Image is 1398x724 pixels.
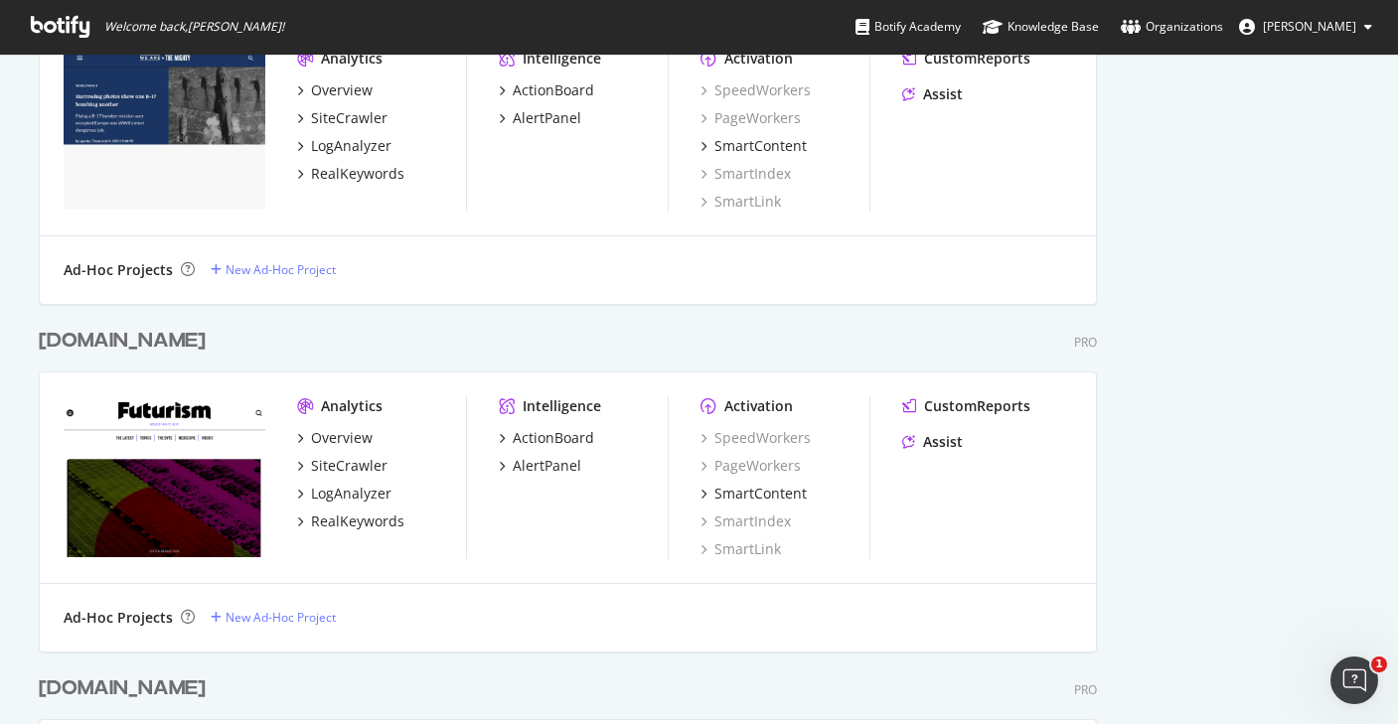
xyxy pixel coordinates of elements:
[321,49,383,69] div: Analytics
[513,108,581,128] div: AlertPanel
[39,674,214,703] a: [DOMAIN_NAME]
[39,327,206,356] div: [DOMAIN_NAME]
[724,396,793,416] div: Activation
[311,80,373,100] div: Overview
[1074,681,1097,698] div: Pro
[513,80,594,100] div: ActionBoard
[297,428,373,448] a: Overview
[700,136,807,156] a: SmartContent
[700,511,791,531] a: SmartIndex
[297,484,391,504] a: LogAnalyzer
[1371,656,1387,672] span: 1
[923,84,963,104] div: Assist
[983,17,1099,37] div: Knowledge Base
[311,484,391,504] div: LogAnalyzer
[297,80,373,100] a: Overview
[499,456,581,476] a: AlertPanel
[311,456,388,476] div: SiteCrawler
[311,136,391,156] div: LogAnalyzer
[64,49,265,210] img: wearethemighty.com
[700,539,781,559] a: SmartLink
[700,428,811,448] a: SpeedWorkers
[1121,17,1223,37] div: Organizations
[902,396,1030,416] a: CustomReports
[855,17,961,37] div: Botify Academy
[499,428,594,448] a: ActionBoard
[724,49,793,69] div: Activation
[39,674,206,703] div: [DOMAIN_NAME]
[297,108,388,128] a: SiteCrawler
[499,80,594,100] a: ActionBoard
[311,164,404,184] div: RealKeywords
[924,49,1030,69] div: CustomReports
[297,511,404,531] a: RealKeywords
[1074,334,1097,351] div: Pro
[1263,18,1356,35] span: Pavel Nebolsin
[211,609,336,626] a: New Ad-Hoc Project
[523,396,601,416] div: Intelligence
[902,84,963,104] a: Assist
[923,432,963,452] div: Assist
[39,327,214,356] a: [DOMAIN_NAME]
[226,609,336,626] div: New Ad-Hoc Project
[714,136,807,156] div: SmartContent
[311,428,373,448] div: Overview
[1223,11,1388,43] button: [PERSON_NAME]
[64,396,265,557] img: futurism.com
[226,261,336,278] div: New Ad-Hoc Project
[700,456,801,476] a: PageWorkers
[513,456,581,476] div: AlertPanel
[321,396,383,416] div: Analytics
[104,19,284,35] span: Welcome back, [PERSON_NAME] !
[499,108,581,128] a: AlertPanel
[523,49,601,69] div: Intelligence
[311,511,404,531] div: RealKeywords
[513,428,594,448] div: ActionBoard
[64,608,173,628] div: Ad-Hoc Projects
[700,108,801,128] a: PageWorkers
[902,49,1030,69] a: CustomReports
[1330,656,1378,704] iframe: Intercom live chat
[311,108,388,128] div: SiteCrawler
[700,80,811,100] a: SpeedWorkers
[902,432,963,452] a: Assist
[714,484,807,504] div: SmartContent
[297,136,391,156] a: LogAnalyzer
[211,261,336,278] a: New Ad-Hoc Project
[64,260,173,280] div: Ad-Hoc Projects
[700,192,781,212] a: SmartLink
[700,164,791,184] a: SmartIndex
[297,164,404,184] a: RealKeywords
[924,396,1030,416] div: CustomReports
[297,456,388,476] a: SiteCrawler
[700,484,807,504] a: SmartContent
